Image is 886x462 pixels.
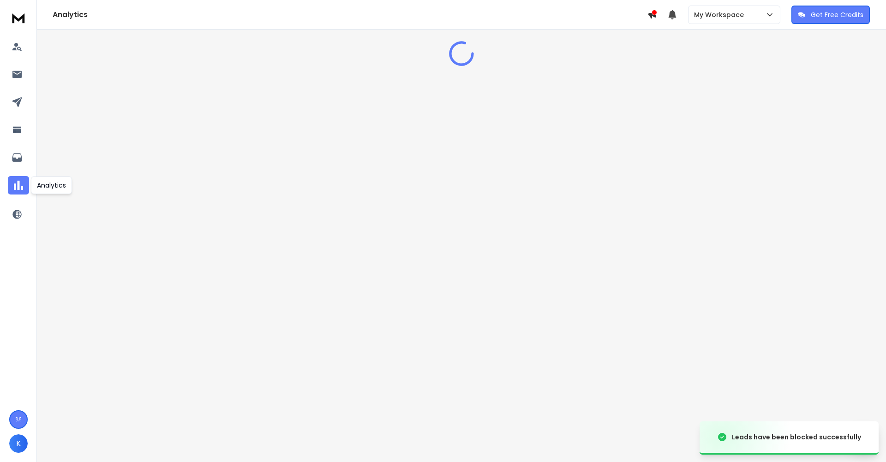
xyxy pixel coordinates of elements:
p: My Workspace [694,10,748,19]
button: K [9,434,28,453]
h1: Analytics [53,9,647,20]
img: logo [9,9,28,26]
div: Analytics [31,176,72,194]
button: Get Free Credits [791,6,870,24]
div: Leads have been blocked successfully [732,432,861,442]
p: Get Free Credits [811,10,863,19]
